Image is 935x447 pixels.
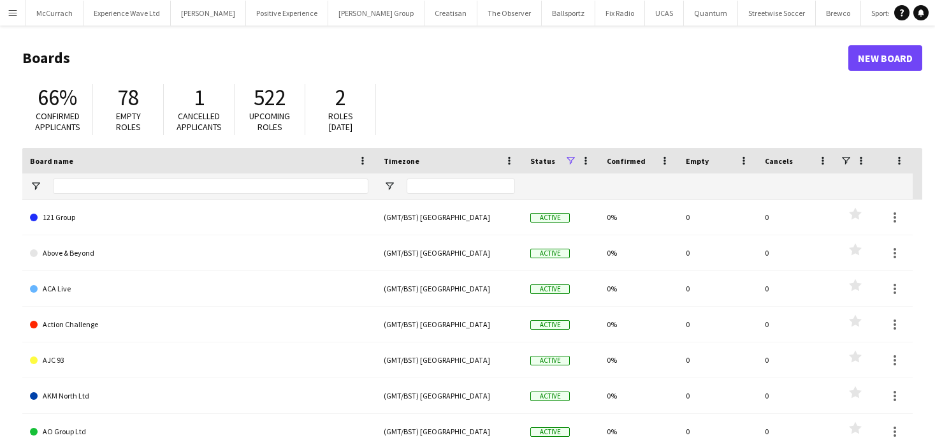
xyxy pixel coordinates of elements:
[542,1,595,26] button: Ballsportz
[757,271,836,306] div: 0
[678,235,757,270] div: 0
[757,307,836,342] div: 0
[116,110,141,133] span: Empty roles
[30,271,368,307] a: ACA Live
[599,235,678,270] div: 0%
[765,156,793,166] span: Cancels
[530,427,570,437] span: Active
[678,378,757,413] div: 0
[53,179,368,194] input: Board name Filter Input
[30,342,368,378] a: AJC 93
[26,1,83,26] button: McCurrach
[738,1,816,26] button: Streetwise Soccer
[424,1,477,26] button: Creatisan
[376,307,523,342] div: (GMT/BST) [GEOGRAPHIC_DATA]
[599,307,678,342] div: 0%
[530,392,570,401] span: Active
[477,1,542,26] button: The Observer
[530,213,570,223] span: Active
[35,110,80,133] span: Confirmed applicants
[22,48,848,68] h1: Boards
[83,1,171,26] button: Experience Wave Ltd
[38,84,77,112] span: 66%
[30,180,41,192] button: Open Filter Menu
[249,110,290,133] span: Upcoming roles
[246,1,328,26] button: Positive Experience
[194,84,205,112] span: 1
[645,1,684,26] button: UCAS
[599,271,678,306] div: 0%
[678,342,757,377] div: 0
[384,156,419,166] span: Timezone
[848,45,922,71] a: New Board
[530,284,570,294] span: Active
[384,180,395,192] button: Open Filter Menu
[254,84,286,112] span: 522
[530,356,570,365] span: Active
[177,110,222,133] span: Cancelled applicants
[530,320,570,330] span: Active
[328,110,353,133] span: Roles [DATE]
[30,378,368,414] a: AKM North Ltd
[376,342,523,377] div: (GMT/BST) [GEOGRAPHIC_DATA]
[335,84,346,112] span: 2
[678,200,757,235] div: 0
[757,342,836,377] div: 0
[757,235,836,270] div: 0
[599,342,678,377] div: 0%
[376,200,523,235] div: (GMT/BST) [GEOGRAPHIC_DATA]
[607,156,646,166] span: Confirmed
[117,84,139,112] span: 78
[30,156,73,166] span: Board name
[816,1,861,26] button: Brewco
[30,200,368,235] a: 121 Group
[530,249,570,258] span: Active
[171,1,246,26] button: [PERSON_NAME]
[376,378,523,413] div: (GMT/BST) [GEOGRAPHIC_DATA]
[678,271,757,306] div: 0
[684,1,738,26] button: Quantum
[30,235,368,271] a: Above & Beyond
[757,200,836,235] div: 0
[757,378,836,413] div: 0
[599,200,678,235] div: 0%
[530,156,555,166] span: Status
[678,307,757,342] div: 0
[595,1,645,26] button: Fix Radio
[376,271,523,306] div: (GMT/BST) [GEOGRAPHIC_DATA]
[599,378,678,413] div: 0%
[686,156,709,166] span: Empty
[407,179,515,194] input: Timezone Filter Input
[30,307,368,342] a: Action Challenge
[328,1,424,26] button: [PERSON_NAME] Group
[376,235,523,270] div: (GMT/BST) [GEOGRAPHIC_DATA]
